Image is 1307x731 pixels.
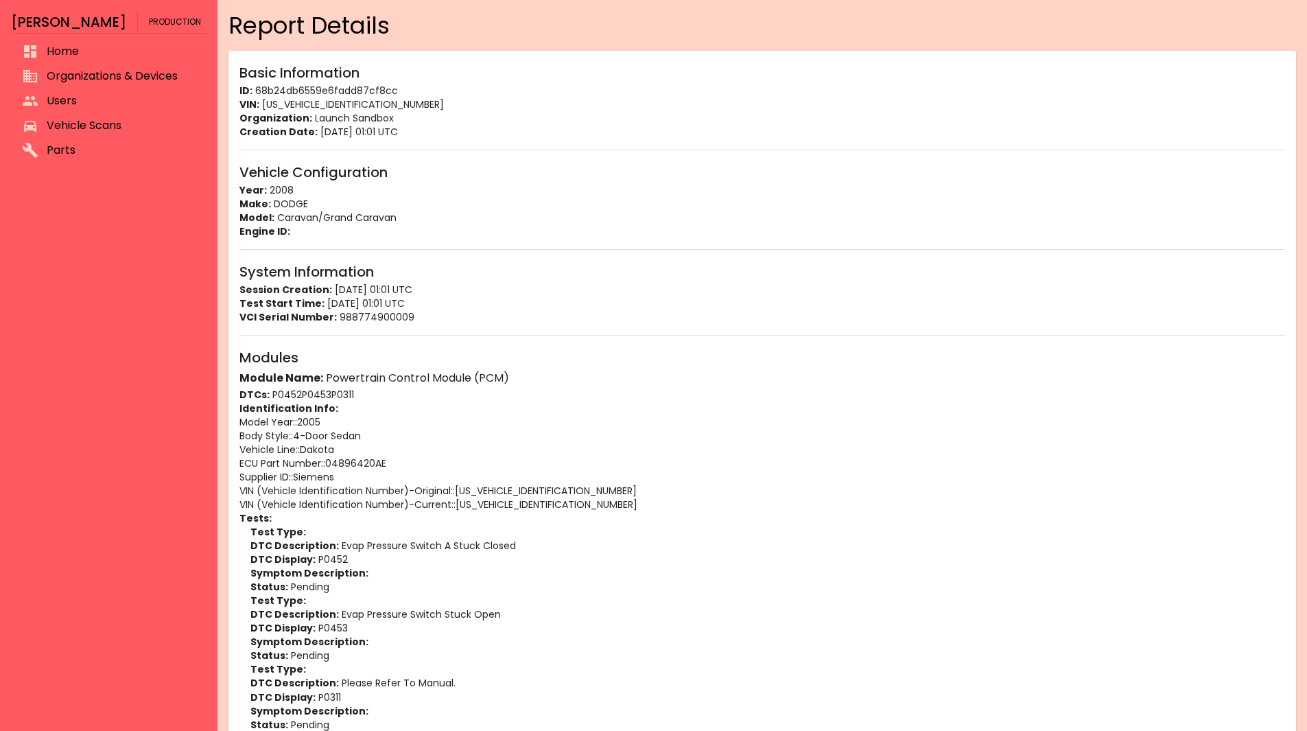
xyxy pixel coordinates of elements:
strong: Test Type: [250,594,306,607]
p: Pending [250,580,1285,594]
span: Organizations & Devices [47,68,196,84]
strong: DTC Display: [250,691,316,704]
strong: VCI Serial Number: [239,310,337,324]
h6: Modules [239,347,1285,369]
p: P0452 [250,553,1285,566]
span: Parts [47,142,196,159]
strong: Test Start Time: [239,297,325,310]
p: DODGE [239,197,1285,211]
span: Users [47,93,196,109]
p: 2008 [239,183,1285,197]
h4: Report Details [228,11,1296,40]
strong: DTC Description: [250,607,339,621]
strong: DTC Display: [250,553,316,566]
strong: Test Type: [250,525,306,539]
strong: DTC Description: [250,539,339,553]
p: P0453 [250,621,1285,635]
strong: Test Type: [250,662,306,676]
strong: Session Creation: [239,283,332,297]
span: Vehicle Scans [47,117,196,134]
p: Launch Sandbox [239,111,1285,125]
p: ECU Part Number: : 04896420AE [239,456,1285,470]
strong: Tests: [239,511,272,525]
strong: Symptom Description: [250,566,368,580]
h6: System Information [239,261,1285,283]
p: 68b24db6559e6fadd87cf8cc [239,84,1285,97]
p: [DATE] 01:01 UTC [239,125,1285,139]
p: VIN (Vehicle Identification Number)-Current: : [US_VEHICLE_IDENTIFICATION_NUMBER] [239,498,1285,511]
p: Caravan/Grand Caravan [239,211,1285,224]
strong: DTCs: [239,388,270,402]
p: Evap Pressure Switch A Stuck Closed [250,539,1285,553]
strong: ID: [239,84,252,97]
p: Supplier ID: : Siemens [239,470,1285,484]
strong: Year: [239,183,267,197]
strong: VIN: [239,97,259,111]
p: VIN (Vehicle Identification Number)-Original: : [US_VEHICLE_IDENTIFICATION_NUMBER] [239,484,1285,498]
strong: Identification Info: [239,402,338,415]
h6: Vehicle Configuration [239,161,1285,183]
p: P0311 [250,691,1285,704]
p: Model Year: : 2005 [239,415,1285,429]
h6: [PERSON_NAME] [11,11,126,33]
p: 988774900009 [239,310,1285,324]
strong: Creation Date: [239,125,318,139]
p: Pending [250,649,1285,662]
strong: Organization: [239,111,312,125]
p: [US_VEHICLE_IDENTIFICATION_NUMBER] [239,97,1285,111]
p: [DATE] 01:01 UTC [239,283,1285,297]
p: P0452 P0453 P0311 [239,388,1285,402]
strong: Symptom Description: [250,704,368,718]
strong: Status: [250,580,288,594]
p: Evap Pressure Switch Stuck Open [250,607,1285,621]
strong: Make: [239,197,271,211]
span: Home [47,43,196,60]
strong: Model: [239,211,274,224]
p: Body Style: : 4-Door Sedan [239,429,1285,443]
strong: DTC Display: [250,621,316,635]
span: Production [149,11,201,33]
p: Vehicle Line: : Dakota [239,443,1285,456]
strong: Engine ID: [239,224,290,238]
p: Please Refer To Manual. [250,676,1285,690]
strong: DTC Description: [250,676,339,690]
strong: Module Name: [239,370,323,386]
strong: Symptom Description: [250,635,368,649]
p: [DATE] 01:01 UTC [239,297,1285,310]
h6: Powertrain Control Module (PCM) [239,369,1285,388]
strong: Status: [250,649,288,662]
h6: Basic Information [239,62,1285,84]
